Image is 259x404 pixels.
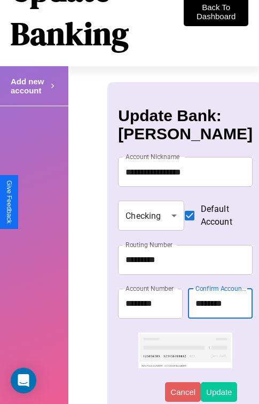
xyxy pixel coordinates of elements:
div: Checking [118,201,184,231]
div: Give Feedback [5,180,13,224]
button: Cancel [165,382,201,402]
label: Account Number [125,284,174,293]
label: Confirm Account Number [195,284,247,293]
button: Update [201,382,237,402]
h4: Add new account [11,77,48,95]
label: Routing Number [125,240,172,249]
span: Default Account [201,203,244,228]
img: check [138,332,232,368]
h3: Update Bank: [PERSON_NAME] [118,107,253,143]
label: Account Nickname [125,152,180,161]
div: Open Intercom Messenger [11,368,36,393]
